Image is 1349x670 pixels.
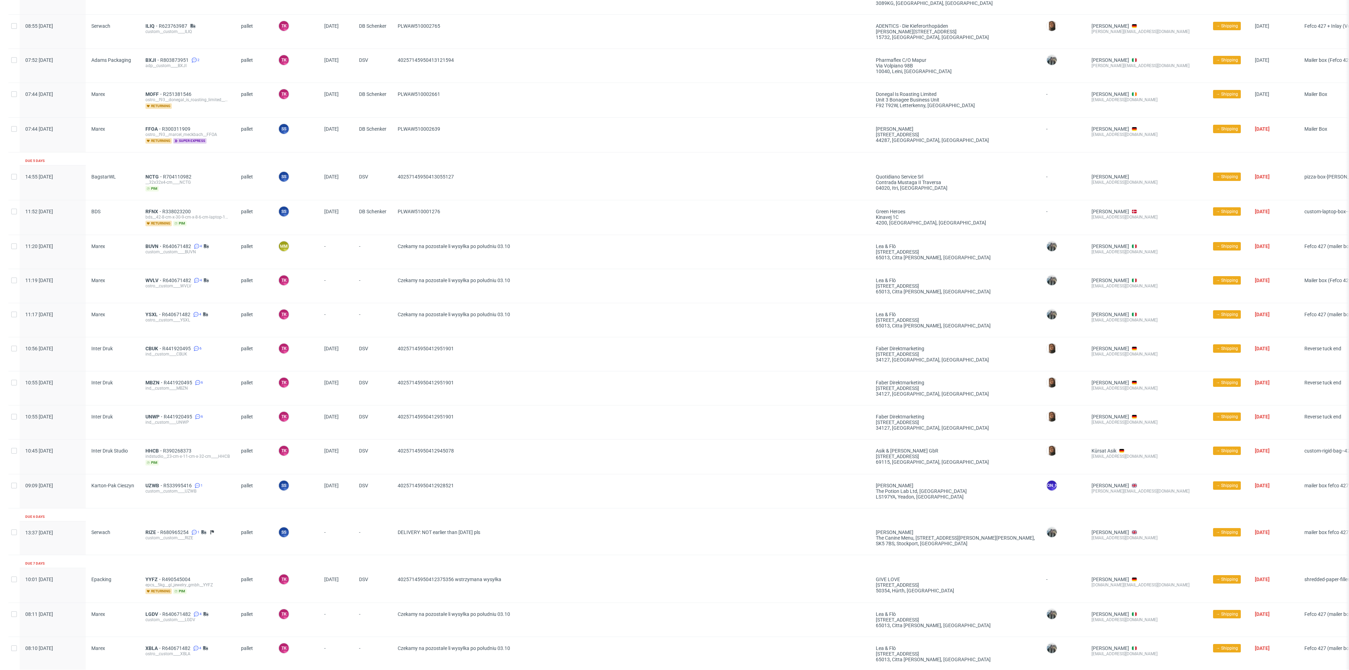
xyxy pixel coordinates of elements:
figcaption: TK [279,378,289,388]
span: Serwach [91,23,110,29]
span: 2 [197,57,200,63]
span: BDS [91,209,100,214]
div: Faber Direktmarketing [876,380,1035,385]
div: [PERSON_NAME] [876,126,1035,132]
div: [STREET_ADDRESS] [876,351,1035,357]
span: Czekamy na pozostałe li wysyłka po południu 03.10 [398,278,510,283]
div: [STREET_ADDRESS] [876,385,1035,391]
a: R533995416 [163,483,193,488]
span: pallet [241,278,267,294]
a: WVLV [145,278,163,283]
a: BUVN [145,243,163,249]
span: [DATE] [1255,57,1269,63]
div: [PERSON_NAME][EMAIL_ADDRESS][DOMAIN_NAME] [1091,63,1202,69]
img: Zeniuk Magdalena [1047,275,1057,285]
a: YYFZ [145,577,162,582]
span: MBZN [145,380,164,385]
span: → Shipping [1216,345,1238,352]
div: 4200, [GEOGRAPHIC_DATA] , [GEOGRAPHIC_DATA] [876,220,1035,226]
span: 10:55 [DATE] [25,380,53,385]
div: [EMAIL_ADDRESS][DOMAIN_NAME] [1091,214,1202,220]
span: 08:55 [DATE] [25,23,53,29]
span: - [324,278,348,294]
a: R623763987 [159,23,189,29]
div: Quotidiano Service Srl [876,174,1035,180]
span: → Shipping [1216,243,1238,249]
a: UNWP [145,414,164,419]
a: MOFF [145,91,163,97]
div: ostro__f93__marcel_meckbach__FFOA [145,132,230,137]
div: [EMAIL_ADDRESS][DOMAIN_NAME] [1091,180,1202,185]
div: [STREET_ADDRESS] [876,249,1035,255]
div: [PERSON_NAME][STREET_ADDRESS] [876,29,1035,34]
a: R390268373 [163,448,193,454]
a: R441920495 [164,414,194,419]
a: [PERSON_NAME] [1091,645,1129,651]
figcaption: TK [279,310,289,319]
div: [EMAIL_ADDRESS][DOMAIN_NAME] [1091,97,1202,103]
span: [DATE] [1255,174,1270,180]
div: Pharmaflex C/O Mapur [876,57,1035,63]
div: ostro__custom____WVLV [145,283,230,289]
span: DB Schenker [359,126,386,144]
span: 11:19 [DATE] [25,278,53,283]
span: Inter Druk [91,380,113,385]
a: 4 [193,278,202,283]
span: → Shipping [1216,57,1238,63]
a: [PERSON_NAME] [1091,577,1129,582]
span: - [359,278,386,294]
a: R251381546 [163,91,193,97]
span: pallet [241,380,267,397]
div: [EMAIL_ADDRESS][DOMAIN_NAME] [1091,385,1202,391]
a: [PERSON_NAME] [1091,346,1129,351]
span: [DATE] [324,380,339,385]
span: [DATE] [1255,312,1270,317]
div: [STREET_ADDRESS] [876,132,1035,137]
span: pallet [241,23,267,40]
img: Angelina Marć [1047,378,1057,388]
span: 4 [200,243,202,249]
a: R704110982 [163,174,193,180]
a: R640671482 [163,243,193,249]
figcaption: TK [279,344,289,353]
span: [DATE] [1255,278,1270,283]
span: Marex [91,91,105,97]
span: - [324,312,348,329]
span: HHCB [145,448,163,454]
img: Zeniuk Magdalena [1047,55,1057,65]
span: → Shipping [1216,379,1238,386]
div: Contrada Mustaga II Traversa [876,180,1035,185]
a: 4 [192,312,201,317]
span: DSV [359,346,386,363]
span: pallet [241,57,267,74]
span: 4 [199,312,201,317]
span: [DATE] [324,174,339,180]
a: [PERSON_NAME] [1091,611,1129,617]
span: → Shipping [1216,91,1238,97]
span: 10:56 [DATE] [25,346,53,351]
span: - [359,243,386,260]
img: Zeniuk Magdalena [1047,241,1057,251]
span: pim [173,221,187,226]
span: 40257145950412951901 [398,380,454,385]
span: pallet [241,126,267,144]
span: Inter Druk [91,346,113,351]
img: Angelina Marć [1047,344,1057,353]
div: Lea & Flò [876,243,1035,249]
a: R680965254 [160,529,190,535]
span: CBUK [145,346,162,351]
a: R640671482 [162,611,192,617]
a: YSXL [145,312,162,317]
span: R640671482 [163,278,193,283]
span: 40257145950412951901 [398,346,454,351]
a: R640671482 [162,312,192,317]
a: 6 [194,380,203,385]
